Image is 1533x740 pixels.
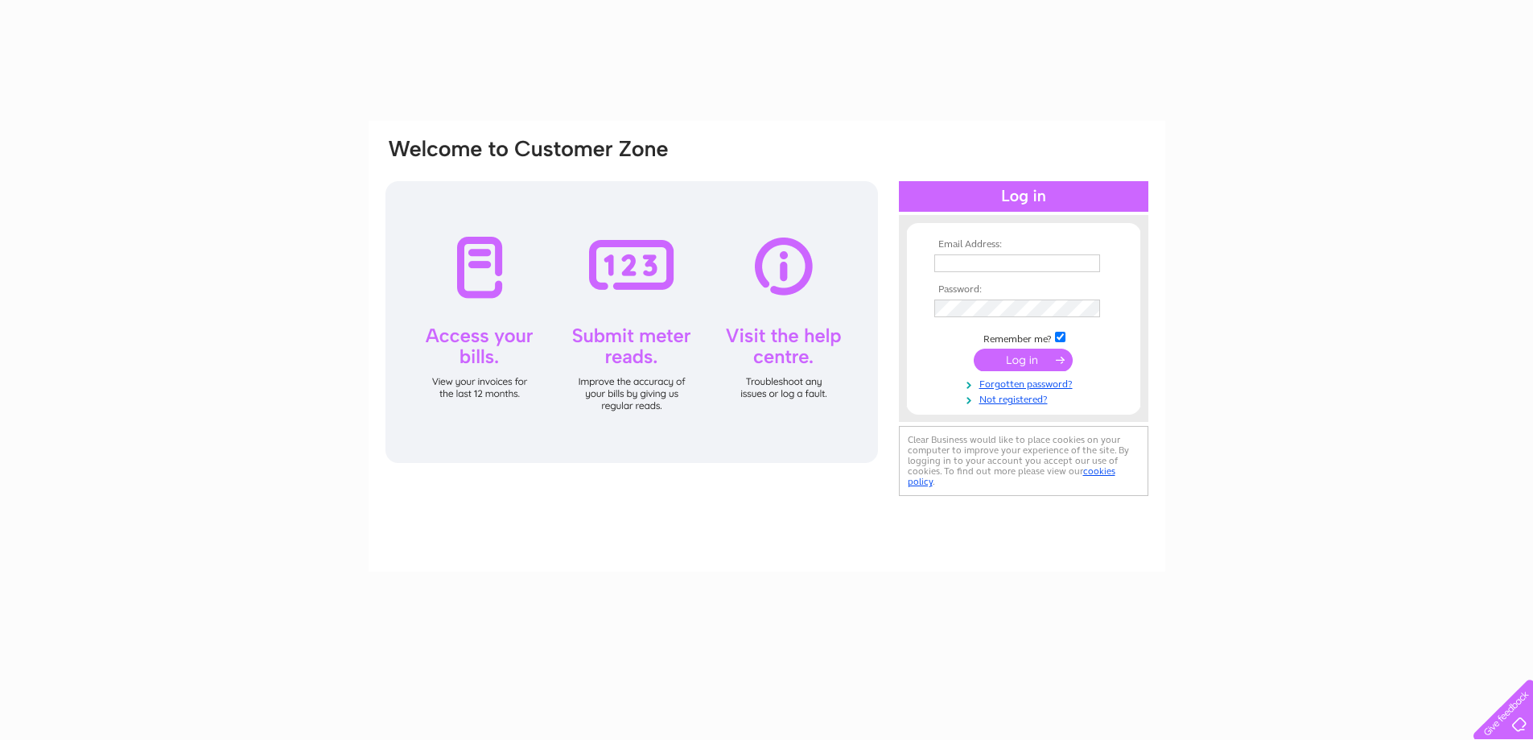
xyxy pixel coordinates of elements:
[934,391,1117,406] a: Not registered?
[934,375,1117,391] a: Forgotten password?
[930,329,1117,345] td: Remember me?
[899,426,1148,496] div: Clear Business would like to place cookies on your computer to improve your experience of the sit...
[908,465,1115,487] a: cookies policy
[974,349,1073,371] input: Submit
[930,239,1117,250] th: Email Address:
[930,284,1117,296] th: Password:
